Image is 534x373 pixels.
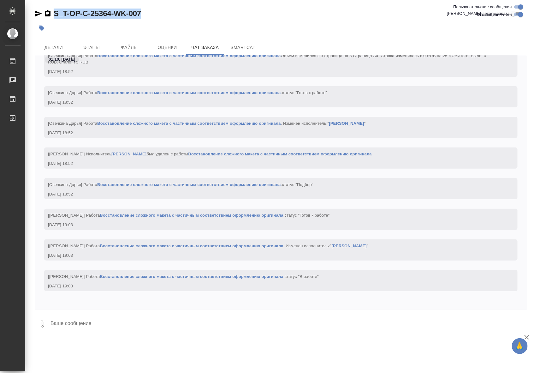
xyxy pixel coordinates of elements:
[228,44,258,51] span: SmartCat
[477,11,512,18] span: Оповещения-логи
[100,244,283,248] a: Восстановление сложного макета с частичным соответствием оформлению оригинала
[282,182,313,187] span: статус "Подбор"
[514,340,525,353] span: 🙏
[35,10,42,17] button: Скопировать ссылку для ЯМессенджера
[111,152,146,156] a: [PERSON_NAME]
[114,44,145,51] span: Файлы
[44,10,51,17] button: Скопировать ссылку
[188,152,372,156] a: Восстановление сложного макета с частичным соответствием оформлению оригинала
[48,99,495,105] div: [DATE] 18:52
[48,191,495,197] div: [DATE] 18:52
[332,244,367,248] a: [PERSON_NAME]
[453,4,512,10] span: Пользовательские сообщения
[48,130,495,136] div: [DATE] 18:52
[282,90,327,95] span: статус "Готов к работе"
[190,44,220,51] span: Чат заказа
[329,121,364,126] a: [PERSON_NAME]
[328,121,366,126] span: " "
[48,283,495,289] div: [DATE] 19:03
[512,338,528,354] button: 🙏
[48,152,372,156] span: [[PERSON_NAME]] Исполнитель был удален с работы
[49,56,75,63] p: 01.10, [DATE]
[39,44,69,51] span: Детали
[48,90,327,95] span: [Овечкина Дарья] Работа .
[152,44,182,51] span: Оценки
[48,244,368,248] span: [[PERSON_NAME]] Работа . Изменен исполнитель:
[35,21,49,35] button: Добавить тэг
[48,222,495,228] div: [DATE] 19:03
[48,213,330,218] span: [[PERSON_NAME]] Работа .
[447,10,510,17] span: [PERSON_NAME] детали заказа
[48,69,495,75] div: [DATE] 18:52
[97,121,281,126] a: Восстановление сложного макета с частичным соответствием оформлению оригинала
[285,213,330,218] span: статус "Готов к работе"
[97,90,281,95] a: Восстановление сложного макета с частичным соответствием оформлению оригинала
[48,274,319,279] span: [[PERSON_NAME]] Работа .
[48,160,495,167] div: [DATE] 18:52
[48,182,313,187] span: [Овечкина Дарья] Работа .
[54,9,141,18] a: S_T-OP-C-25364-WK-007
[48,252,495,259] div: [DATE] 19:03
[100,274,283,279] a: Восстановление сложного макета с частичным соответствием оформлению оригинала
[76,44,107,51] span: Этапы
[330,244,368,248] span: " "
[97,182,281,187] a: Восстановление сложного макета с частичным соответствием оформлению оригинала
[285,274,319,279] span: статус "В работе"
[48,121,366,126] span: [Овечкина Дарья] Работа . Изменен исполнитель:
[100,213,283,218] a: Восстановление сложного макета с частичным соответствием оформлению оригинала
